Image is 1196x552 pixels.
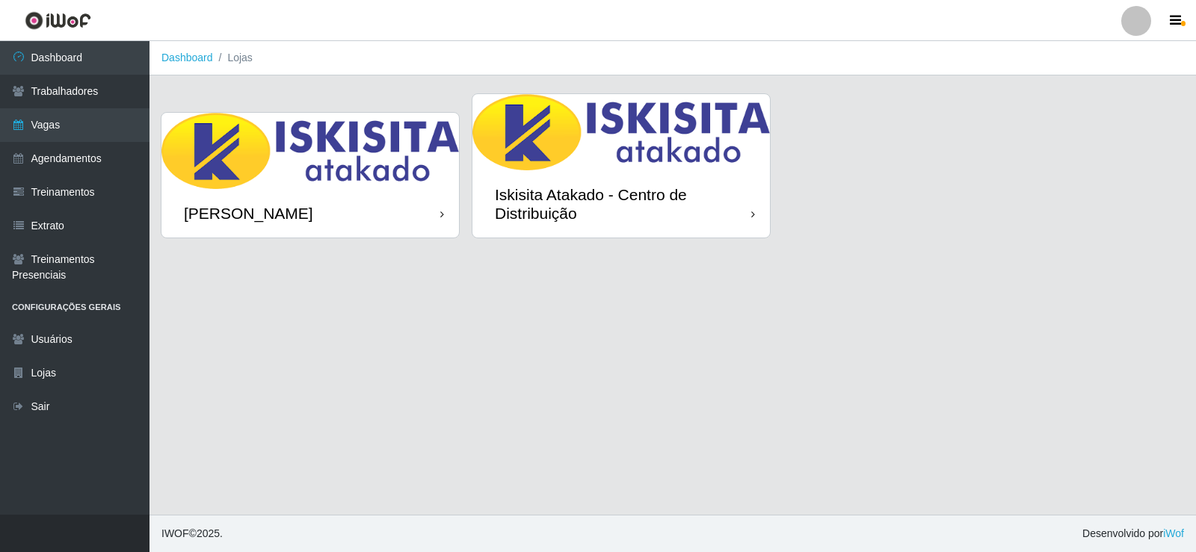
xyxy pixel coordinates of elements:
a: [PERSON_NAME] [161,113,459,238]
li: Lojas [213,50,253,66]
div: Iskisita Atakado - Centro de Distribuição [495,185,751,223]
img: cardImg [161,113,459,189]
a: Dashboard [161,52,213,63]
img: cardImg [472,94,770,170]
span: © 2025 . [161,526,223,542]
img: CoreUI Logo [25,11,91,30]
span: IWOF [161,527,189,539]
span: Desenvolvido por [1082,526,1184,542]
a: iWof [1163,527,1184,539]
a: Iskisita Atakado - Centro de Distribuição [472,94,770,238]
div: [PERSON_NAME] [184,204,313,223]
nav: breadcrumb [149,41,1196,75]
